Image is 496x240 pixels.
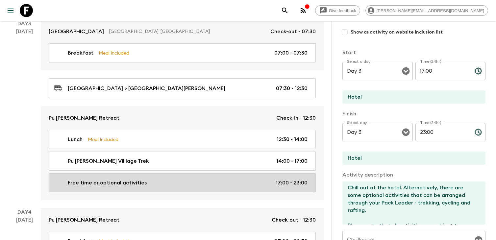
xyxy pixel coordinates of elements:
[270,28,316,36] p: Check-out - 07:30
[420,120,441,126] label: Time (24hr)
[472,126,485,139] button: Choose time, selected time is 11:00 PM
[41,106,324,130] a: Pu [PERSON_NAME] RetreatCheck-in - 12:30
[49,130,316,149] a: LunchMeal Included12:30 - 14:00
[420,59,441,64] label: Time (24hr)
[472,64,485,78] button: Choose time, selected time is 5:00 PM
[373,8,488,13] span: [PERSON_NAME][EMAIL_ADDRESS][DOMAIN_NAME]
[49,173,316,192] a: Free time or optional activities17:00 - 23:00
[278,4,291,17] button: search adventures
[99,49,129,57] p: Meal Included
[277,135,308,143] p: 12:30 - 14:00
[49,43,316,62] a: BreakfastMeal Included07:00 - 07:30
[16,28,33,200] div: [DATE]
[68,49,93,57] p: Breakfast
[401,66,410,76] button: Open
[276,179,308,187] p: 17:00 - 23:00
[276,114,316,122] p: Check-in - 12:30
[68,157,149,165] p: Pu [PERSON_NAME] Villlage Trek
[49,78,316,98] a: [GEOGRAPHIC_DATA] > [GEOGRAPHIC_DATA][PERSON_NAME]07:30 - 12:30
[276,84,308,92] p: 07:30 - 12:30
[49,114,119,122] p: Pu [PERSON_NAME] Retreat
[415,62,469,80] input: hh:mm
[8,208,41,216] p: Day 4
[342,152,480,165] input: End Location (leave blank if same as Start)
[325,8,360,13] span: Give feedback
[68,135,83,143] p: Lunch
[41,20,324,43] a: [GEOGRAPHIC_DATA][GEOGRAPHIC_DATA], [GEOGRAPHIC_DATA]Check-out - 07:30
[4,4,17,17] button: menu
[49,216,119,224] p: Pu [PERSON_NAME] Retreat
[347,59,370,64] label: Select a day
[68,179,147,187] p: Free time or optional activities
[342,90,480,104] input: Start Location
[88,136,118,143] p: Meal Included
[272,216,316,224] p: Check-out - 12:30
[68,84,225,92] p: [GEOGRAPHIC_DATA] > [GEOGRAPHIC_DATA][PERSON_NAME]
[342,49,485,57] p: Start
[41,208,324,232] a: Pu [PERSON_NAME] RetreatCheck-out - 12:30
[351,29,443,36] span: Show as activity on website inclusion list
[342,110,485,118] p: Finish
[49,28,104,36] p: [GEOGRAPHIC_DATA]
[49,152,316,171] a: Pu [PERSON_NAME] Villlage Trek14:00 - 17:00
[315,5,360,16] a: Give feedback
[342,181,480,225] textarea: Chill out at the hotel. Alternatively, there are some optional activities that can be arranged th...
[347,120,367,126] label: Select day
[274,49,308,57] p: 07:00 - 07:30
[109,28,265,35] p: [GEOGRAPHIC_DATA], [GEOGRAPHIC_DATA]
[365,5,488,16] div: [PERSON_NAME][EMAIL_ADDRESS][DOMAIN_NAME]
[8,20,41,28] p: Day 3
[276,157,308,165] p: 14:00 - 17:00
[415,123,469,141] input: hh:mm
[401,128,410,137] button: Open
[342,171,485,179] p: Activity description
